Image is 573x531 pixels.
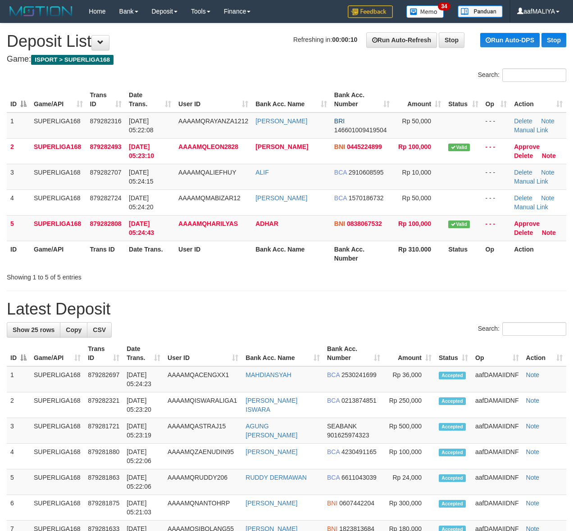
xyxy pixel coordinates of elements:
[502,322,566,336] input: Search:
[7,469,30,495] td: 5
[526,499,540,507] a: Note
[334,143,345,150] span: BNI
[448,144,470,151] span: Valid transaction
[31,55,114,65] span: ISPORT > SUPERLIGA168
[123,418,164,444] td: [DATE] 05:23:19
[7,215,30,241] td: 5
[384,418,435,444] td: Rp 500,000
[526,371,540,378] a: Note
[347,220,382,227] span: Copy 0838067532 to clipboard
[348,5,393,18] img: Feedback.jpg
[323,341,384,366] th: Bank Acc. Number: activate to sort column ascending
[514,152,533,159] a: Delete
[510,87,566,112] th: Action: activate to sort column ascending
[7,55,566,64] h4: Game:
[178,169,236,176] span: AAAAMQALIEFHUY
[164,418,242,444] td: AAAAMQASTRAJ15
[341,448,377,455] span: Copy 4230491165 to clipboard
[435,341,472,366] th: Status: activate to sort column ascending
[482,87,511,112] th: Op: activate to sort column ascending
[7,4,75,18] img: MOTION_logo.png
[482,241,511,266] th: Op
[482,215,511,241] td: - - -
[480,33,540,47] a: Run Auto-DPS
[7,87,30,112] th: ID: activate to sort column descending
[30,418,84,444] td: SUPERLIGA168
[341,371,377,378] span: Copy 2530241699 to clipboard
[393,87,445,112] th: Amount: activate to sort column ascending
[334,126,387,134] span: Copy 146601009419504 to clipboard
[175,241,252,266] th: User ID
[384,444,435,469] td: Rp 100,000
[30,138,86,164] td: SUPERLIGA168
[164,495,242,521] td: AAAAMQNANTOHRP
[332,36,357,43] strong: 00:00:10
[472,418,522,444] td: aafDAMAIIDNF
[327,432,369,439] span: Copy 901625974323 to clipboard
[541,194,555,202] a: Note
[7,112,30,139] td: 1
[384,495,435,521] td: Rp 300,000
[246,448,297,455] a: [PERSON_NAME]
[458,5,503,18] img: panduan.png
[123,495,164,521] td: [DATE] 05:21:03
[90,169,122,176] span: 879282707
[514,203,548,211] a: Manual Link
[164,392,242,418] td: AAAAMQISWARALIGA1
[60,322,87,337] a: Copy
[7,189,30,215] td: 4
[327,371,340,378] span: BCA
[7,241,30,266] th: ID
[334,194,347,202] span: BCA
[84,495,123,521] td: 879281875
[175,87,252,112] th: User ID: activate to sort column ascending
[472,469,522,495] td: aafDAMAIIDNF
[252,241,331,266] th: Bank Acc. Name
[123,444,164,469] td: [DATE] 05:22:06
[439,474,466,482] span: Accepted
[542,152,556,159] a: Note
[334,220,345,227] span: BNI
[472,444,522,469] td: aafDAMAIIDNF
[327,499,337,507] span: BNI
[482,112,511,139] td: - - -
[439,32,464,48] a: Stop
[384,366,435,392] td: Rp 36,000
[164,469,242,495] td: AAAAMQRUDDY206
[86,87,126,112] th: Trans ID: activate to sort column ascending
[164,444,242,469] td: AAAAMQZAENUDIN95
[526,474,540,481] a: Note
[514,126,548,134] a: Manual Link
[402,194,432,202] span: Rp 50,000
[331,241,393,266] th: Bank Acc. Number
[327,397,340,404] span: BCA
[7,444,30,469] td: 4
[246,397,297,413] a: [PERSON_NAME] ISWARA
[7,322,60,337] a: Show 25 rows
[478,68,566,82] label: Search:
[541,169,555,176] a: Note
[384,341,435,366] th: Amount: activate to sort column ascending
[482,138,511,164] td: - - -
[406,5,444,18] img: Button%20Memo.svg
[439,449,466,456] span: Accepted
[331,87,393,112] th: Bank Acc. Number: activate to sort column ascending
[178,143,238,150] span: AAAAMQLEON2828
[334,117,345,125] span: BRI
[349,169,384,176] span: Copy 2910608595 to clipboard
[514,169,532,176] a: Delete
[402,117,432,125] span: Rp 50,000
[255,194,307,202] a: [PERSON_NAME]
[542,229,556,236] a: Note
[541,33,566,47] a: Stop
[384,469,435,495] td: Rp 24,000
[514,143,540,150] a: Approve
[293,36,357,43] span: Refreshing in:
[526,423,540,430] a: Note
[334,169,347,176] span: BCA
[541,117,555,125] a: Note
[7,341,30,366] th: ID: activate to sort column descending
[84,366,123,392] td: 879282697
[398,143,431,150] span: Rp 100,000
[84,418,123,444] td: 879281721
